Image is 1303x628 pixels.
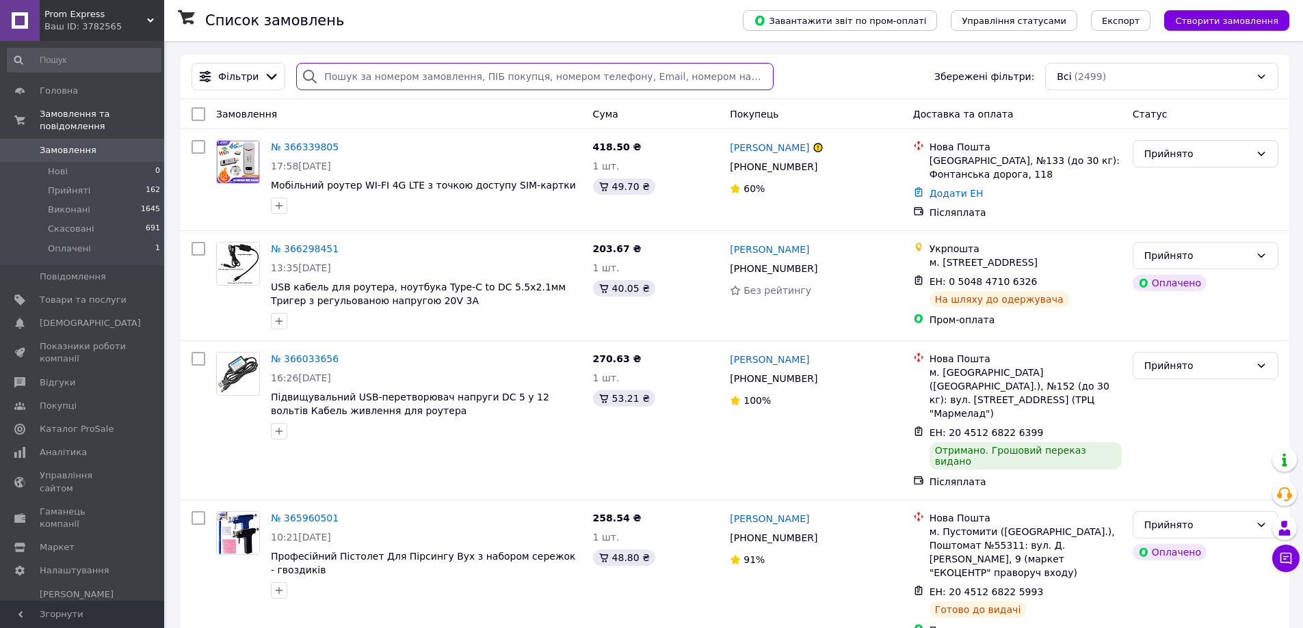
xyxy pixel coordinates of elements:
button: Управління статусами [951,10,1077,31]
span: 10:21[DATE] [271,532,331,543]
span: Виконані [48,204,90,216]
span: 1 шт. [593,532,620,543]
span: Фільтри [218,70,259,83]
span: [PERSON_NAME] та рахунки [40,588,127,626]
div: Прийнято [1144,517,1250,532]
span: Покупець [730,109,778,120]
a: Підвищувальний USB-перетворювач напруги DC 5 у 12 вольтів Кабель живлення для роутера [271,392,549,416]
span: 270.63 ₴ [593,353,642,364]
a: Фото товару [216,242,260,286]
span: Головна [40,85,78,97]
span: Товари та послуги [40,294,127,306]
a: Створити замовлення [1150,14,1289,25]
span: 1 шт. [593,161,620,172]
span: 1 [155,243,160,255]
div: Післяплата [930,475,1122,489]
span: Аналітика [40,446,87,459]
input: Пошук за номером замовлення, ПІБ покупця, номером телефону, Email, номером накладної [296,63,773,90]
div: Оплачено [1133,544,1207,560]
a: [PERSON_NAME] [730,243,809,256]
a: № 366298451 [271,243,339,254]
span: Каталог ProSale [40,423,114,435]
span: ЕН: 20 4512 6822 6399 [930,427,1044,438]
div: Прийнято [1144,248,1250,263]
span: Скасовані [48,223,94,235]
span: Нові [48,165,68,178]
div: м. [GEOGRAPHIC_DATA] ([GEOGRAPHIC_DATA].), №152 (до 30 кг): вул. [STREET_ADDRESS] (ТРЦ "Мармелад") [930,366,1122,420]
span: 162 [146,185,160,197]
span: 100% [743,395,771,406]
div: [PHONE_NUMBER] [727,369,820,388]
button: Чат з покупцем [1272,545,1300,572]
span: Гаманець компанії [40,506,127,530]
div: Нова Пошта [930,511,1122,525]
span: 203.67 ₴ [593,243,642,254]
span: 1 шт. [593,372,620,383]
img: Фото товару [217,354,259,393]
div: м. [STREET_ADDRESS] [930,256,1122,269]
span: 1645 [141,204,160,216]
div: 49.70 ₴ [593,178,655,195]
a: Мобільний роутер WI-FI 4G LTE з точкою доступу SIM-картки [271,180,576,191]
span: Маркет [40,541,75,554]
div: м. Пустомити ([GEOGRAPHIC_DATA].), Поштомат №55311: вул. Д. [PERSON_NAME], 9 (маркет "ЕКОЦЕНТР" п... [930,525,1122,579]
span: Відгуки [40,377,75,389]
span: [DEMOGRAPHIC_DATA] [40,317,141,329]
span: Збережені фільтри: [934,70,1034,83]
div: [GEOGRAPHIC_DATA], №133 (до 30 кг): Фонтанська дорога, 118 [930,154,1122,181]
div: Ваш ID: 3782565 [44,21,164,33]
span: 60% [743,183,765,194]
div: Прийнято [1144,146,1250,161]
a: [PERSON_NAME] [730,141,809,154]
span: Повідомлення [40,271,106,283]
button: Завантажити звіт по пром-оплаті [743,10,937,31]
div: 48.80 ₴ [593,549,655,566]
a: [PERSON_NAME] [730,353,809,366]
div: Укрпошта [930,242,1122,256]
a: № 365960501 [271,513,339,523]
a: Фото товару [216,140,260,184]
button: Експорт [1091,10,1151,31]
h1: Список замовлень [205,12,344,29]
a: USB кабель для роутера, ноутбука Type-C to DC 5.5x2.1мм Тригер з регульованою напругою 20V 3A [271,282,566,306]
img: Фото товару [217,512,259,554]
div: [PHONE_NUMBER] [727,528,820,547]
span: Замовлення [216,109,277,120]
span: Замовлення та повідомлення [40,108,164,133]
a: Професійний Пістолет Для Пірсингу Вух з набором сережок - гвоздиків [271,551,576,575]
div: 40.05 ₴ [593,280,655,297]
span: Без рейтингу [743,285,811,296]
span: 13:35[DATE] [271,262,331,273]
span: 418.50 ₴ [593,141,642,152]
a: № 366339805 [271,141,339,152]
span: (2499) [1075,71,1107,82]
span: Управління сайтом [40,469,127,494]
span: ЕН: 20 4512 6822 5993 [930,586,1044,597]
span: ЕН: 0 5048 4710 6326 [930,276,1038,287]
div: Нова Пошта [930,352,1122,366]
span: Налаштування [40,564,109,577]
div: Пром-оплата [930,313,1122,327]
span: Статус [1133,109,1168,120]
div: На шляху до одержувача [930,291,1069,308]
span: Покупці [40,400,77,412]
span: Оплачені [48,243,91,255]
span: Показники роботи компанії [40,340,127,365]
span: Експорт [1102,16,1140,26]
a: Фото товару [216,352,260,396]
span: Prom Express [44,8,147,21]
div: Готово до видачі [930,601,1027,618]
span: 258.54 ₴ [593,513,642,523]
div: Оплачено [1133,275,1207,291]
div: Отримано. Грошовий переказ видано [930,442,1122,469]
a: Фото товару [216,511,260,555]
img: Фото товару [217,141,259,183]
a: [PERSON_NAME] [730,512,809,525]
span: 16:26[DATE] [271,372,331,383]
div: 53.21 ₴ [593,390,655,407]
img: Фото товару [217,243,259,285]
span: 691 [146,223,160,235]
